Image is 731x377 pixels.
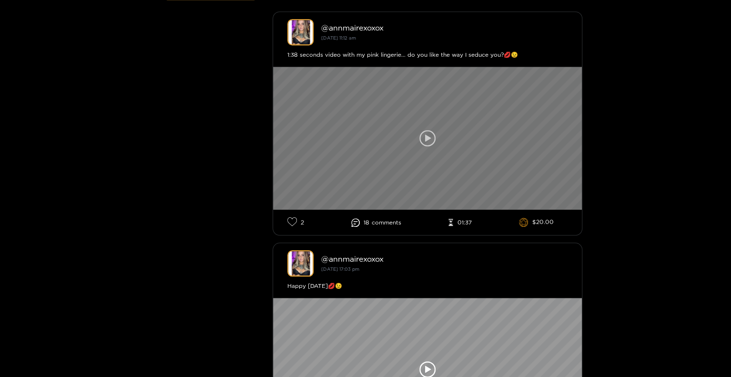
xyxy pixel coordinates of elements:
div: 1:38 seconds video with my pink lingerie... do you like the way I seduce you?💋😉 [287,50,568,60]
li: 2 [287,217,304,228]
img: annmairexoxox [287,250,314,276]
li: 01:37 [448,219,471,226]
li: $20.00 [519,218,554,227]
small: [DATE] 17:03 pm [321,266,359,272]
span: comment s [372,219,401,226]
li: 18 [351,218,401,227]
div: @ annmairexoxox [321,23,568,32]
small: [DATE] 11:12 am [321,35,356,41]
img: annmairexoxox [287,19,314,45]
div: Happy [DATE]💋😉 [287,281,568,291]
div: @ annmairexoxox [321,255,568,263]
